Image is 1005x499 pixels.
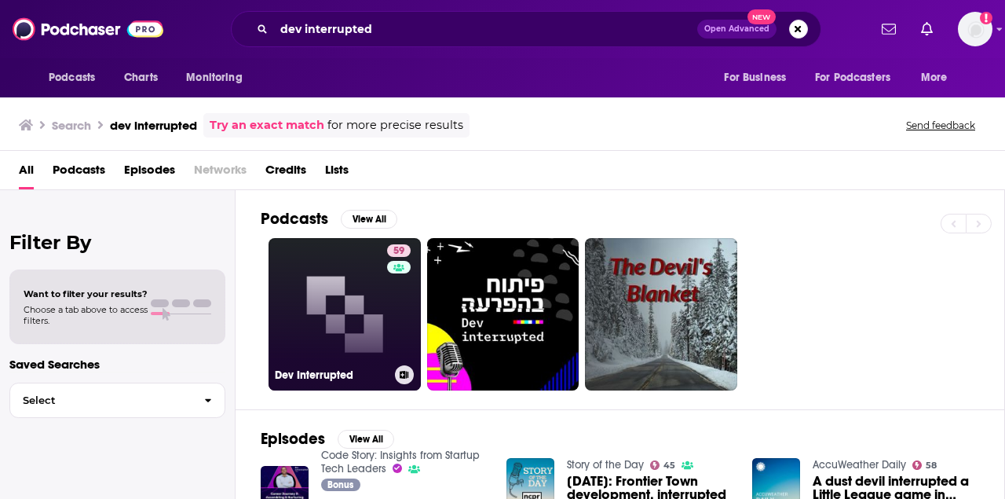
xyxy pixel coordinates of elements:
button: Send feedback [901,119,980,132]
button: open menu [805,63,913,93]
a: Episodes [124,157,175,189]
a: 58 [912,460,937,470]
h2: Filter By [9,231,225,254]
a: PodcastsView All [261,209,397,229]
span: Select [10,395,192,405]
p: Saved Searches [9,357,225,372]
span: Choose a tab above to access filters. [24,304,148,326]
span: Networks [194,157,247,189]
input: Search podcasts, credits, & more... [274,17,697,42]
button: open menu [910,63,967,93]
span: Charts [124,67,158,89]
button: open menu [175,63,262,93]
a: 45 [650,460,676,470]
button: Open AdvancedNew [697,20,777,39]
button: View All [338,430,394,449]
span: More [921,67,948,89]
a: Code Story: Insights from Startup Tech Leaders [321,449,480,475]
button: open menu [38,63,115,93]
a: Try an exact match [210,116,324,134]
a: 59Dev Interrupted [269,238,421,391]
h2: Podcasts [261,209,328,229]
h2: Episodes [261,429,325,449]
a: Story of the Day [567,458,644,471]
a: All [19,157,34,189]
span: for more precise results [327,116,463,134]
a: Lists [325,157,349,189]
span: 58 [926,462,937,469]
img: User Profile [958,12,992,46]
span: New [747,9,776,24]
a: 59 [387,244,411,257]
span: Monitoring [186,67,242,89]
span: 59 [393,244,404,259]
span: Logged in as amandalamPR [958,12,992,46]
h3: Search [52,118,91,133]
span: 45 [663,462,675,469]
a: Credits [265,157,306,189]
svg: Add a profile image [980,12,992,24]
a: EpisodesView All [261,429,394,449]
a: AccuWeather Daily [813,458,906,471]
button: View All [341,210,397,229]
span: Bonus [327,480,353,490]
button: open menu [713,63,806,93]
span: For Podcasters [815,67,890,89]
button: Select [9,383,225,418]
span: Want to filter your results? [24,288,148,299]
span: Open Advanced [704,25,769,33]
a: Show notifications dropdown [875,16,902,42]
h3: dev interrupted [110,118,197,133]
a: Show notifications dropdown [915,16,939,42]
a: Charts [114,63,167,93]
div: Search podcasts, credits, & more... [231,11,821,47]
h3: Dev Interrupted [275,369,389,382]
span: Podcasts [49,67,95,89]
span: For Business [724,67,786,89]
button: Show profile menu [958,12,992,46]
img: Podchaser - Follow, Share and Rate Podcasts [13,14,163,44]
a: Podcasts [53,157,105,189]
